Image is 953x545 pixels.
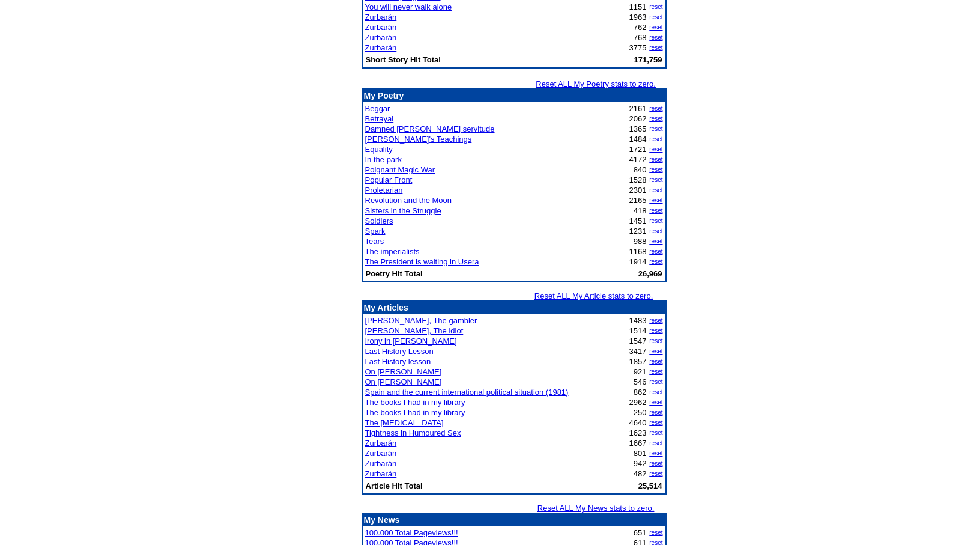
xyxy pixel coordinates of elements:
[649,115,662,122] a: reset
[649,4,662,10] a: reset
[365,237,384,246] a: Tears
[366,481,423,490] b: Article Hit Total
[629,216,647,225] font: 1451
[634,237,647,246] font: 988
[634,367,647,376] font: 921
[365,175,413,184] a: Popular Front
[629,347,647,356] font: 3417
[629,247,647,256] font: 1168
[629,196,647,205] font: 2165
[365,449,397,458] a: Zurbarán
[365,528,458,537] a: 100.000 Total Pageviews!!!
[537,504,655,513] a: Reset ALL My News stats to zero.
[365,439,397,448] a: Zurbarán
[629,428,647,437] font: 1623
[629,155,647,164] font: 4172
[366,269,423,278] b: Poetry Hit Total
[649,327,662,334] a: reset
[365,398,465,407] a: The books I had in my library
[649,228,662,234] a: reset
[634,449,647,458] font: 801
[365,165,435,174] a: Poignant Magic War
[629,124,647,133] font: 1365
[365,469,397,478] a: Zurbarán
[649,197,662,204] a: reset
[649,460,662,467] a: reset
[649,348,662,355] a: reset
[638,481,662,490] b: 25,514
[629,418,647,427] font: 4640
[534,291,653,300] a: Reset ALL My Article stats to zero.
[649,358,662,365] a: reset
[365,247,420,256] a: The imperialists
[629,227,647,236] font: 1231
[634,55,662,64] b: 171,759
[649,409,662,416] a: reset
[365,336,457,346] a: Irony in [PERSON_NAME]
[649,34,662,41] a: reset
[629,186,647,195] font: 2301
[365,367,442,376] a: On [PERSON_NAME]
[365,33,397,42] a: Zurbarán
[634,469,647,478] font: 482
[365,216,393,225] a: Soldiers
[649,156,662,163] a: reset
[365,13,397,22] a: Zurbarán
[649,368,662,375] a: reset
[634,459,647,468] font: 942
[634,206,647,215] font: 418
[649,146,662,153] a: reset
[649,44,662,51] a: reset
[649,338,662,344] a: reset
[365,408,465,417] a: The books I had in my library
[649,258,662,265] a: reset
[629,336,647,346] font: 1547
[638,269,662,278] b: 26,969
[649,470,662,477] a: reset
[365,388,569,397] a: Spain and the current international political situation (1981)
[634,33,647,42] font: 768
[649,379,662,385] a: reset
[649,187,662,193] a: reset
[649,450,662,457] a: reset
[629,13,647,22] font: 1963
[649,218,662,224] a: reset
[365,428,461,437] a: Tightness in Humoured Sex
[365,227,386,236] a: Spark
[365,23,397,32] a: Zurbarán
[364,515,664,525] p: My News
[365,418,444,427] a: The [MEDICAL_DATA]
[649,419,662,426] a: reset
[629,135,647,144] font: 1484
[629,257,647,266] font: 1914
[365,155,402,164] a: In the park
[365,257,479,266] a: The President is waiting in Usera
[365,459,397,468] a: Zurbarán
[365,326,464,335] a: [PERSON_NAME], The idiot
[634,23,647,32] font: 762
[649,14,662,20] a: reset
[365,114,394,123] a: Betrayal
[365,43,397,52] a: Zurbarán
[365,186,403,195] a: Proletarian
[649,126,662,132] a: reset
[629,326,647,335] font: 1514
[365,145,393,154] a: Equality
[634,528,647,537] font: 651
[365,104,390,113] a: Beggar
[365,124,495,133] a: Damned [PERSON_NAME] servitude
[629,439,647,448] font: 1667
[365,377,442,386] a: On [PERSON_NAME]
[649,248,662,255] a: reset
[629,357,647,366] font: 1857
[634,377,647,386] font: 546
[649,136,662,142] a: reset
[365,196,452,205] a: Revolution and the Moon
[634,165,647,174] font: 840
[649,389,662,395] a: reset
[649,177,662,183] a: reset
[364,303,664,312] p: My Articles
[365,347,434,356] a: Last History Lesson
[365,316,477,325] a: [PERSON_NAME], The gambler
[629,114,647,123] font: 2062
